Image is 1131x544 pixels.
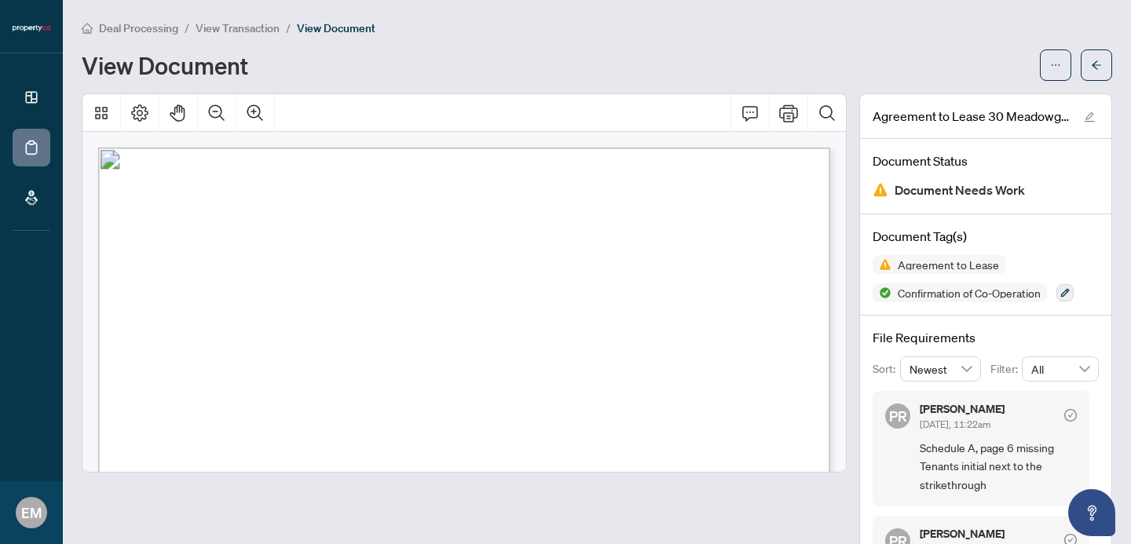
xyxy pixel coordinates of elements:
span: Schedule A, page 6 missing Tenants initial next to the strikethrough [920,439,1077,494]
span: Confirmation of Co-Operation [891,287,1047,298]
span: home [82,23,93,34]
h5: [PERSON_NAME] [920,528,1005,539]
img: logo [13,24,50,33]
span: [DATE], 11:22am [920,418,990,430]
span: Agreement to Lease [891,259,1005,270]
span: arrow-left [1091,60,1102,71]
span: All [1031,357,1089,381]
h1: View Document [82,53,248,78]
h4: Document Status [873,152,1099,170]
img: Status Icon [873,283,891,302]
span: edit [1084,111,1095,122]
span: View Document [297,21,375,35]
span: Newest [910,357,972,381]
h4: Document Tag(s) [873,227,1099,246]
h4: File Requirements [873,328,1099,347]
span: EM [21,502,42,524]
span: View Transaction [196,21,280,35]
span: Deal Processing [99,21,178,35]
span: Document Needs Work [895,180,1025,201]
button: Open asap [1068,489,1115,536]
p: Filter: [990,360,1022,378]
li: / [185,19,189,37]
h5: [PERSON_NAME] [920,403,1005,414]
span: check-circle [1064,409,1077,422]
img: Status Icon [873,255,891,274]
span: Agreement to Lease 30 Meadowglen Pl 708 - 2025 - FINAL.pdf [873,107,1069,126]
span: PR [889,405,907,427]
li: / [286,19,291,37]
img: Document Status [873,182,888,198]
span: ellipsis [1050,60,1061,71]
p: Sort: [873,360,900,378]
